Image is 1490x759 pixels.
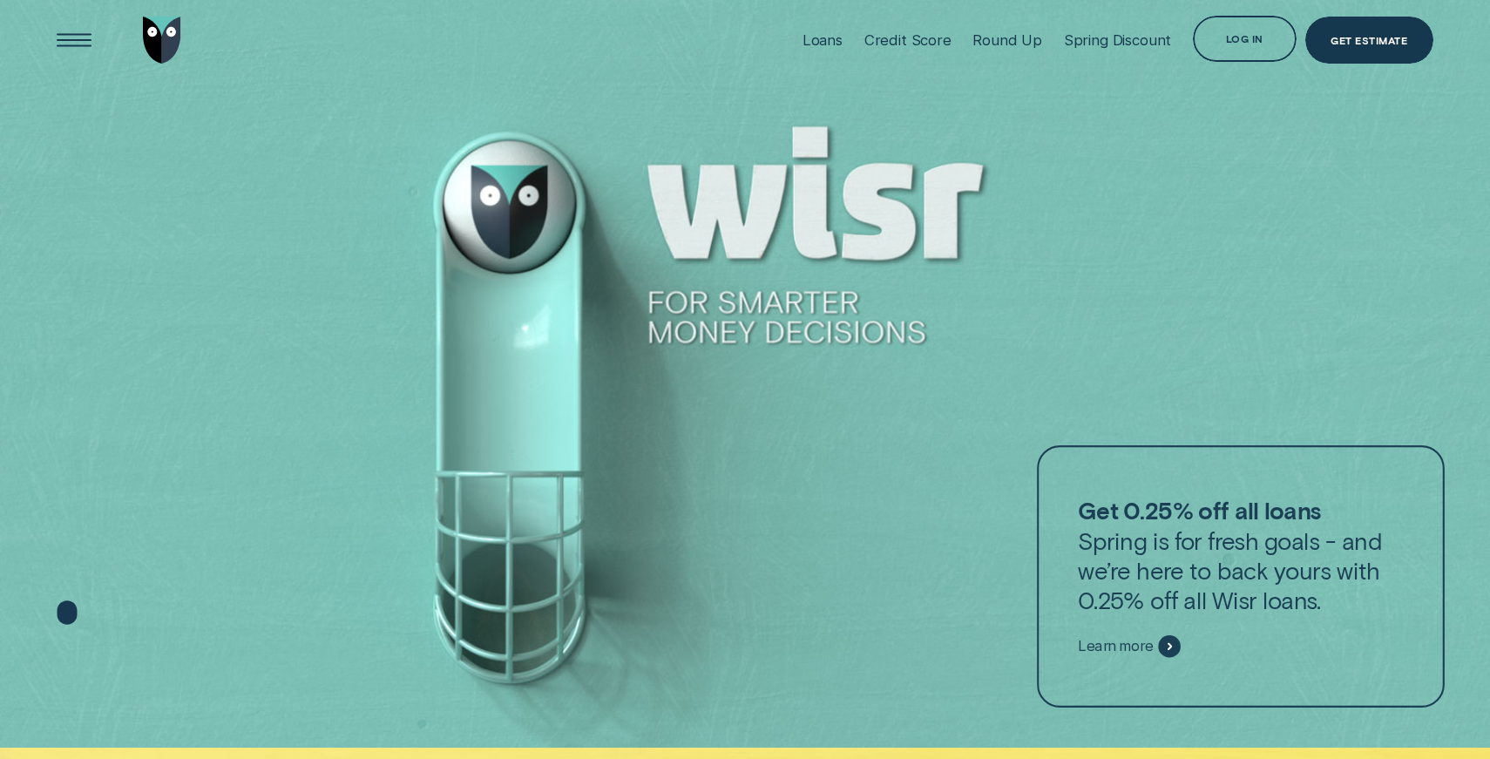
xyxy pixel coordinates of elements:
[1037,445,1445,708] a: Get 0.25% off all loansSpring is for fresh goals - and we’re here to back yours with 0.25% off al...
[864,31,952,49] div: Credit Score
[1079,496,1404,615] p: Spring is for fresh goals - and we’re here to back yours with 0.25% off all Wisr loans.
[972,31,1042,49] div: Round Up
[1079,496,1322,525] strong: Get 0.25% off all loans
[1064,31,1171,49] div: Spring Discount
[51,17,97,63] button: Open Menu
[143,17,182,63] img: Wisr
[1305,17,1433,63] a: Get Estimate
[1079,637,1153,655] span: Learn more
[1193,16,1297,62] button: Log in
[803,31,843,49] div: Loans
